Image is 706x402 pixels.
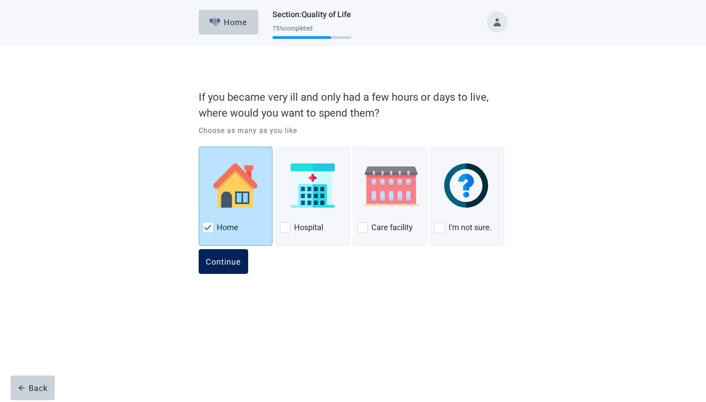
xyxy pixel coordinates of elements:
[11,375,55,400] button: arrow-leftBack
[199,10,258,34] button: ElephantHome
[213,163,257,208] img: Home
[199,249,248,274] button: Continue
[206,257,241,266] div: Continue
[199,89,503,121] label: If you became very ill and only had a few hours or days to live, where would you want to spend them?
[204,225,212,230] img: Check
[18,384,25,391] span: arrow-left
[444,163,491,208] img: I'm not sure.
[18,383,48,392] div: Back
[294,222,323,233] label: Hospital
[371,222,413,233] label: Care facility
[199,125,508,136] p: Choose as many as you like
[209,18,247,27] div: Home
[357,163,425,208] img: Care Facility
[209,18,220,26] img: Elephant
[487,11,508,33] button: Toggle account menu
[449,222,492,233] label: I'm not sure.
[272,8,351,21] h1: Section : Quality of Life
[291,163,335,208] img: Hospital
[217,222,238,233] label: Home
[272,25,351,32] div: 75 % completed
